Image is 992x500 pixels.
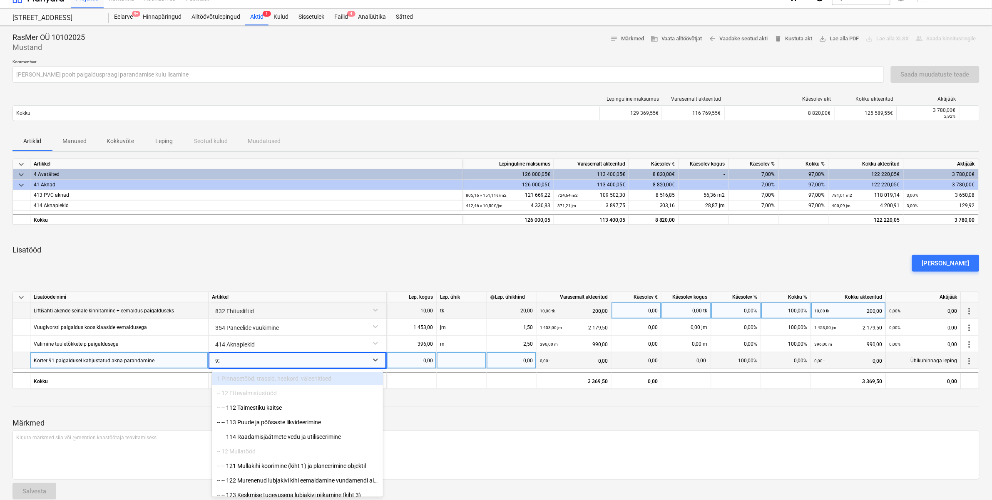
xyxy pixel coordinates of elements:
div: 8 820,00€ [629,169,679,180]
div: Artikkel [30,159,462,169]
span: keyboard_arrow_down [16,170,26,180]
div: Sissetulek [293,9,329,25]
div: Lep. ühikhind [490,292,533,302]
div: Kokku % [761,292,811,302]
div: 3 780,00 [907,215,975,225]
div: 97,00% [779,200,829,211]
small: 412,46 × 10,50€ / jm [466,203,502,208]
span: 4 [347,11,356,17]
div: Aktijääk [900,96,956,102]
div: 121 669,22 [466,190,550,200]
div: 990,00 [540,336,608,353]
span: Vaata alltöövõtjat [651,34,702,44]
div: Lepinguline maksumus [462,159,554,169]
div: -- -- 113 Puude ja põõsaste likvideerimine [212,416,383,429]
div: 8 820,00 [629,214,679,225]
div: m [437,336,487,352]
div: Käesolev % [711,292,761,302]
a: Aktid1 [245,9,269,25]
div: 1 Pinnasetööd, trassid, heakord, väieehitised [212,372,383,385]
small: 3,00% [907,203,918,208]
a: Analüütika [353,9,391,25]
div: Sätted [391,9,418,25]
div: 3 780,00€ [900,107,956,113]
div: 3 780,00€ [904,180,979,190]
span: business [651,35,658,42]
div: 414 Aknaplekid [34,200,459,211]
div: 0,00 jm [661,319,711,336]
span: 1 [263,11,271,17]
button: Vaadake seotud akti [706,32,771,45]
div: -- 12 Mullatööd [212,445,383,458]
span: Kustuta akt [775,34,813,44]
div: -- -- 112 Taimestiku kaitse [212,401,383,414]
small: 1 453,00 jm [540,325,562,330]
span: delete [775,35,782,42]
div: -- 12 Ettevalmistustööd [212,386,383,400]
div: Liftišahti akende seinale kinnitamine + eemaldus paigalduseks [34,302,174,319]
div: - [679,180,729,190]
div: 0,00 [390,352,433,369]
div: [STREET_ADDRESS] [12,14,99,22]
div: 0,00 [490,352,533,369]
div: -- -- 122 Murenenud lubjakivi kihi eemaldamine vundamendi alt (kiht 2) [212,474,383,487]
p: Leping [154,137,174,146]
div: 0,00 [661,352,711,369]
div: Kokku [30,214,462,225]
span: 9+ [132,11,140,17]
a: Kulud [269,9,293,25]
div: 0,00 [615,302,658,319]
div: 118 019,14 [832,190,900,200]
div: Varasemalt akteeritud [666,96,721,102]
div: 0,00 [612,372,661,389]
div: 3 369,50 [811,372,886,389]
div: Kokku akteeritud [838,96,894,102]
div: 122 220,05€ [829,169,904,180]
div: Käesolev kogus [661,292,711,302]
button: Vaata alltöövõtjat [647,32,706,45]
div: 4 330,83 [466,200,550,211]
div: 0,00 [615,319,658,336]
div: 41 Aknad [34,180,459,190]
div: 1,50 [490,319,533,336]
div: 0,00 [890,336,957,353]
small: 0,00% [890,325,901,330]
div: jm [437,319,487,336]
div: 129,92 [907,200,975,211]
div: 122 220,05€ [829,180,904,190]
span: more_vert [965,339,975,349]
small: 805,16 × 151,11€ / m2 [466,193,507,198]
button: Märkmed [607,32,647,45]
div: Aktid [245,9,269,25]
div: 990,00 [815,336,883,353]
small: 0,00% [890,342,901,347]
button: [PERSON_NAME] [912,255,980,272]
div: 122 220,05 [829,214,904,225]
div: Käesolev akt [728,96,831,102]
div: 116 769,55€ [662,106,724,120]
small: 0,00% [890,309,901,313]
div: 0,00 tk [661,302,711,319]
div: 100,00% [761,319,811,336]
span: Lae alla PDF [819,34,859,44]
div: 7,00% [729,180,779,190]
div: Hinnapäringud [138,9,186,25]
div: 0,00% [711,336,761,352]
small: 400,09 jm [832,203,851,208]
small: 396,00 m [815,342,833,347]
div: 0,00 [615,336,658,352]
div: Käesolev kogus [679,159,729,169]
div: Kokku akteeritud [829,159,904,169]
span: Märkmed [610,34,644,44]
div: 4 Avatäited [34,169,459,180]
div: -- -- 121 Mullakihi koorimine (kiht 1) ja planeerimine objektil [212,459,383,473]
div: 0,00 [886,372,961,389]
div: 28,87 jm [679,200,729,211]
span: more_vert [965,356,975,366]
div: 126 000,05 [466,215,550,225]
div: Lep. ühik [437,292,487,302]
div: 7,00% [729,200,779,211]
div: 7,00% [729,169,779,180]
